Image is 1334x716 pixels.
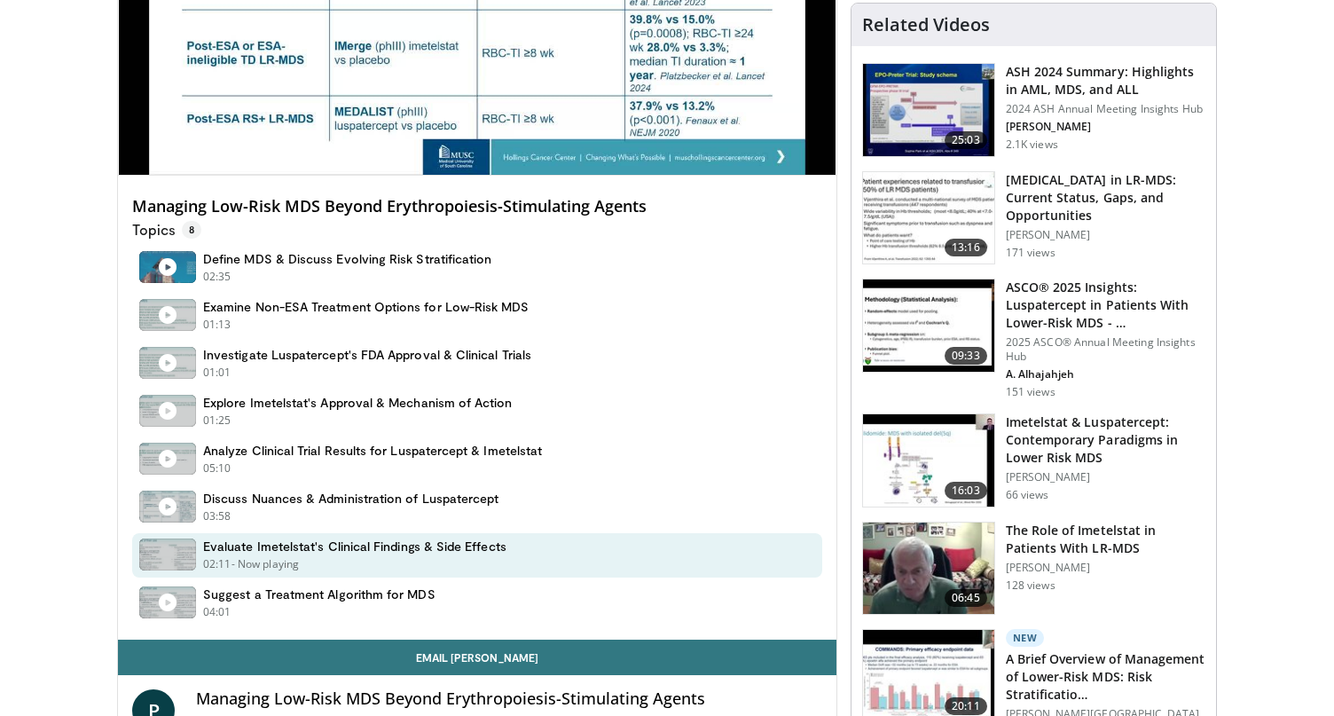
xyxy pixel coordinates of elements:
p: [PERSON_NAME] [1006,470,1205,484]
a: 13:16 [MEDICAL_DATA] in LR-MDS: Current Status, Gaps, and Opportunities [PERSON_NAME] 171 views [862,171,1205,265]
h4: Investigate Luspatercept's FDA Approval & Clinical Trials [203,347,531,363]
p: 02:35 [203,269,231,285]
img: 5f9ae202-72c2-402b-a525-9726c797d947.150x105_q85_crop-smart_upscale.jpg [863,279,994,372]
h3: ASH 2024 Summary: Highlights in AML, MDS, and ALL [1006,63,1205,98]
p: 2.1K views [1006,138,1058,152]
img: 07b0f132-c6b7-4084-8f6f-8e5de39129b7.150x105_q85_crop-smart_upscale.jpg [863,414,994,507]
img: 09e014a9-d433-4d89-b240-0b9e019fa8dc.150x105_q85_crop-smart_upscale.jpg [863,64,994,156]
span: 16:03 [945,482,987,500]
p: 151 views [1006,385,1055,399]
span: 06:45 [945,589,987,607]
span: 8 [182,221,201,239]
p: 04:01 [203,604,231,620]
p: 03:58 [203,508,231,524]
h4: Managing Low-Risk MDS Beyond Erythropoiesis-Stimulating Agents [196,689,822,709]
p: [PERSON_NAME] [1006,228,1205,242]
p: New [1006,629,1045,647]
h4: Analyze Clinical Trial Results for Luspatercept & Imetelstat [203,443,542,459]
span: 20:11 [945,697,987,715]
h4: Related Videos [862,14,990,35]
p: 05:10 [203,460,231,476]
h4: Suggest a Treatment Algorithm for MDS [203,586,436,602]
span: 13:16 [945,239,987,256]
h4: Managing Low-Risk MDS Beyond Erythropoiesis-Stimulating Agents [132,197,822,216]
p: 2025 ASCO® Annual Meeting Insights Hub [1006,335,1205,364]
h4: Explore Imetelstat's Approval & Mechanism of Action [203,395,513,411]
h4: Discuss Nuances & Administration of Luspatercept [203,491,498,507]
span: 09:33 [945,347,987,365]
span: 25:03 [945,131,987,149]
p: 171 views [1006,246,1055,260]
h4: Evaluate Imetelstat's Clinical Findings & Side Effects [203,539,506,555]
p: 02:11 [203,556,231,572]
a: 25:03 ASH 2024 Summary: Highlights in AML, MDS, and ALL 2024 ASH Annual Meeting Insights Hub [PER... [862,63,1205,157]
h3: Imetelstat & Luspatercept: Contemporary Paradigms in Lower Risk MDS [1006,413,1205,467]
a: 09:33 ASCO® 2025 Insights: Luspatercept in Patients With Lower-Risk MDS - … 2025 ASCO® Annual Mee... [862,279,1205,399]
h4: Examine Non-ESA Treatment Options for Low-Risk MDS [203,299,530,315]
p: [PERSON_NAME] [1006,561,1205,575]
img: 23644c5d-5d60-4c52-a8e9-ee246e738c79.150x105_q85_crop-smart_upscale.jpg [863,172,994,264]
p: 2024 ASH Annual Meeting Insights Hub [1006,102,1205,116]
h3: [MEDICAL_DATA] in LR-MDS: Current Status, Gaps, and Opportunities [1006,171,1205,224]
p: 66 views [1006,488,1049,502]
p: Topics [132,221,201,239]
p: 01:13 [203,317,231,333]
p: 128 views [1006,578,1055,593]
h3: The Role of Imetelstat in Patients With LR-MDS [1006,522,1205,557]
p: [PERSON_NAME] [1006,120,1205,134]
h3: A Brief Overview of Management of Lower-Risk MDS: Risk Stratificatio… [1006,650,1205,704]
h4: Define MDS & Discuss Evolving Risk Stratification [203,251,491,267]
p: 01:25 [203,413,231,429]
a: 06:45 The Role of Imetelstat in Patients With LR-MDS [PERSON_NAME] 128 views [862,522,1205,616]
a: 16:03 Imetelstat & Luspatercept: Contemporary Paradigms in Lower Risk MDS [PERSON_NAME] 66 views [862,413,1205,507]
p: A. Alhajahjeh [1006,367,1205,382]
img: 7bfcd9a6-a954-4978-b637-05af66105dc1.150x105_q85_crop-smart_upscale.jpg [863,523,994,615]
h3: ASCO® 2025 Insights: Luspatercept in Patients With Lower-Risk MDS - … [1006,279,1205,332]
p: 01:01 [203,365,231,381]
a: Email [PERSON_NAME] [118,640,836,675]
p: - Now playing [231,556,300,572]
